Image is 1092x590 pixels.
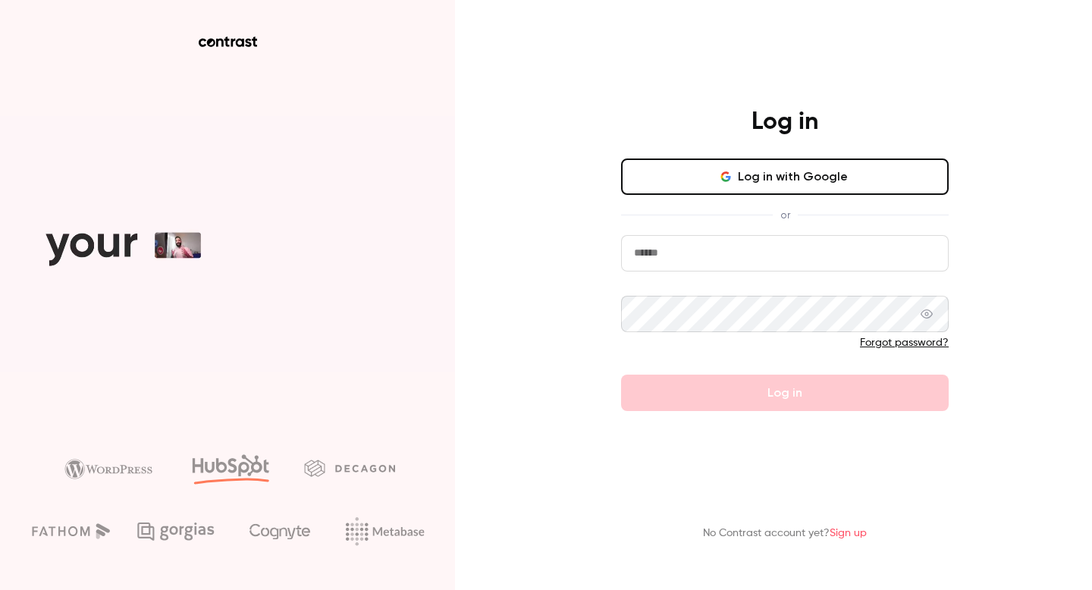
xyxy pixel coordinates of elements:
a: Forgot password? [860,337,949,348]
a: Sign up [830,528,867,538]
button: Log in with Google [621,158,949,195]
span: or [773,207,798,223]
h4: Log in [752,107,818,137]
p: No Contrast account yet? [703,526,867,541]
img: decagon [304,460,395,476]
